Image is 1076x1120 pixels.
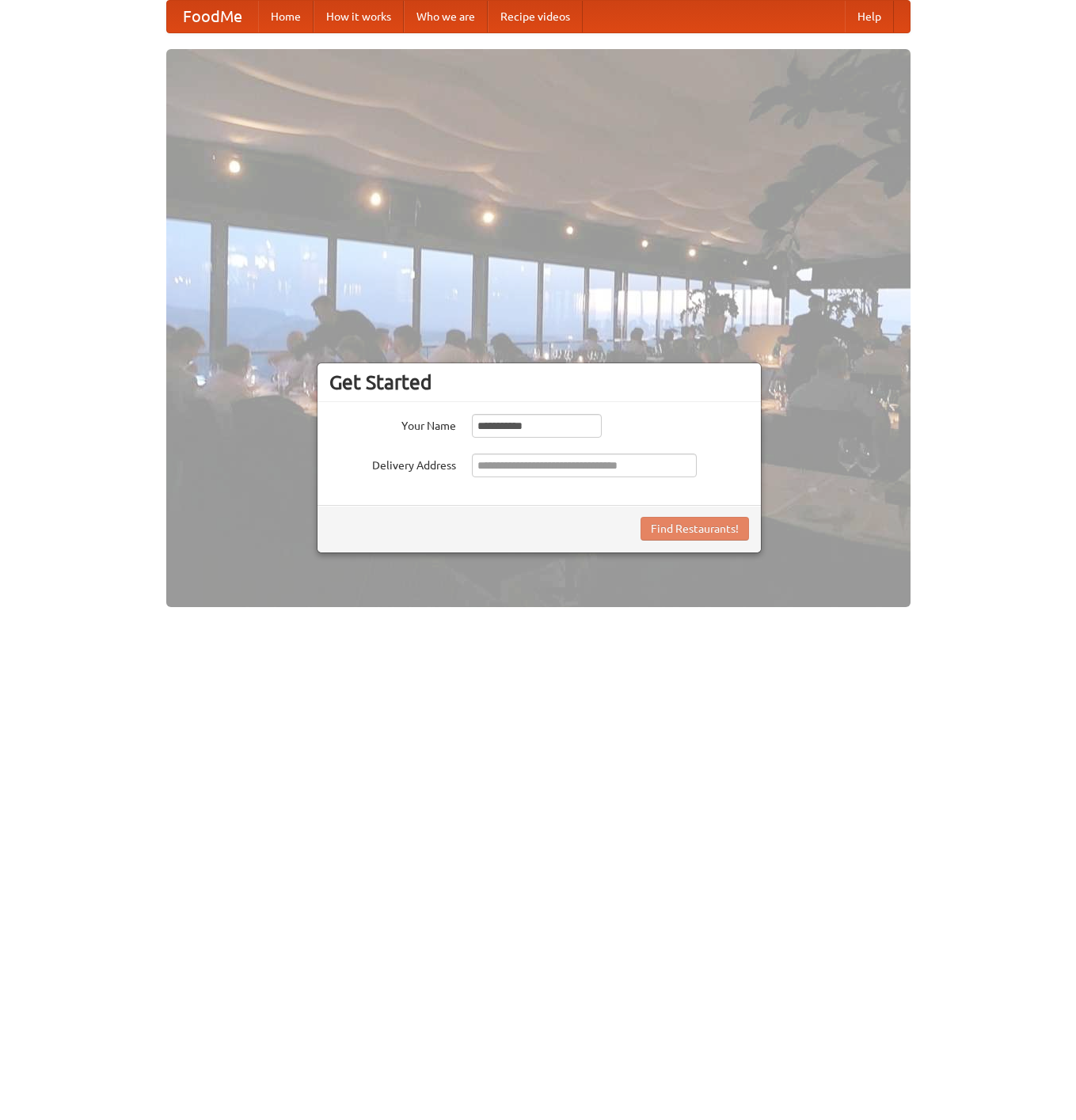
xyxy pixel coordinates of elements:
[167,1,258,32] a: FoodMe
[329,414,456,434] label: Your Name
[404,1,488,32] a: Who we are
[329,370,749,394] h3: Get Started
[845,1,894,32] a: Help
[329,454,456,473] label: Delivery Address
[488,1,583,32] a: Recipe videos
[314,1,404,32] a: How it works
[641,517,749,541] button: Find Restaurants!
[258,1,314,32] a: Home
